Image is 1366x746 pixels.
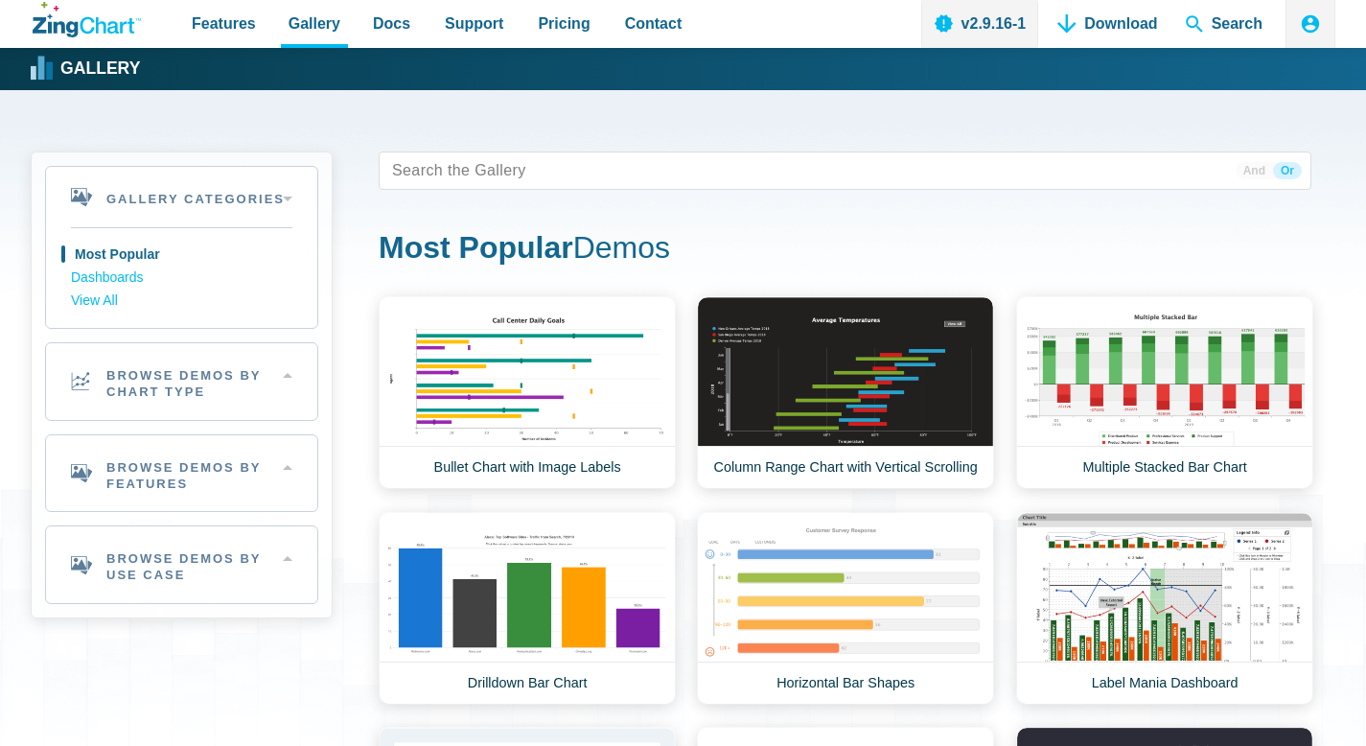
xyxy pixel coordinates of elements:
[46,343,317,420] h2: Browse Demos By Chart Type
[71,290,292,313] a: View All
[379,512,676,705] a: Drilldown Bar Chart
[379,228,1311,271] h1: Demos
[1273,162,1302,179] span: Or
[379,230,573,265] strong: Most Popular
[46,167,317,227] h2: Gallery Categories
[445,11,503,36] span: Support
[33,2,141,37] a: ZingChart Logo. Click to return to the homepage
[1236,162,1273,179] span: And
[71,244,292,267] a: Most Popular
[379,296,676,489] a: Bullet Chart with Image Labels
[71,267,292,290] a: Dashboards
[538,11,590,36] span: Pricing
[33,55,140,83] a: Gallery
[697,512,994,705] a: Horizontal Bar Shapes
[697,296,994,489] a: Column Range Chart with Vertical Scrolling
[1016,296,1313,489] a: Multiple Stacked Bar Chart
[373,11,410,36] span: Docs
[289,11,340,36] span: Gallery
[625,11,683,36] span: Contact
[1016,512,1313,705] a: Label Mania Dashboard
[60,60,140,78] strong: Gallery
[192,11,256,36] span: Features
[46,526,317,603] h2: Browse Demos By Use Case
[46,435,317,512] h2: Browse Demos By Features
